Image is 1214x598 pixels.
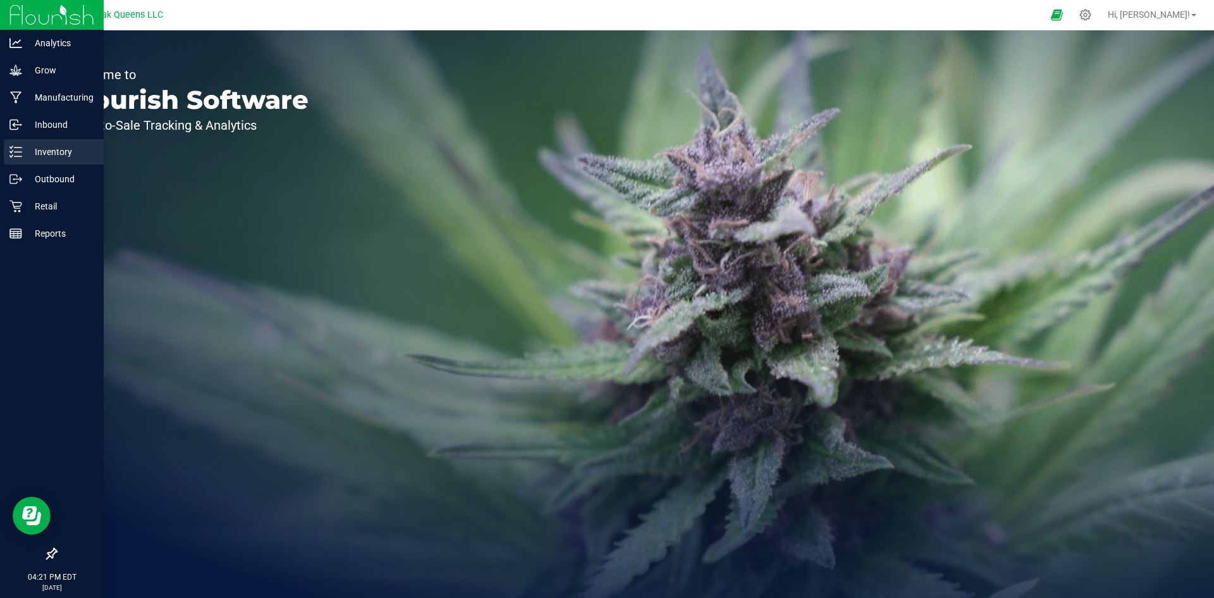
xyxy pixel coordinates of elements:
[68,119,309,132] p: Seed-to-Sale Tracking & Analytics
[22,171,98,187] p: Outbound
[13,497,51,535] iframe: Resource center
[1043,3,1071,27] span: Open Ecommerce Menu
[6,571,98,583] p: 04:21 PM EDT
[1077,9,1093,21] div: Manage settings
[9,173,22,185] inline-svg: Outbound
[22,199,98,214] p: Retail
[6,583,98,592] p: [DATE]
[22,63,98,78] p: Grow
[22,144,98,159] p: Inventory
[9,200,22,213] inline-svg: Retail
[9,64,22,77] inline-svg: Grow
[22,90,98,105] p: Manufacturing
[9,37,22,49] inline-svg: Analytics
[22,35,98,51] p: Analytics
[22,226,98,241] p: Reports
[22,117,98,132] p: Inbound
[95,9,163,20] span: Oak Queens LLC
[1108,9,1190,20] span: Hi, [PERSON_NAME]!
[68,87,309,113] p: Flourish Software
[9,227,22,240] inline-svg: Reports
[68,68,309,81] p: Welcome to
[9,91,22,104] inline-svg: Manufacturing
[9,118,22,131] inline-svg: Inbound
[9,146,22,158] inline-svg: Inventory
